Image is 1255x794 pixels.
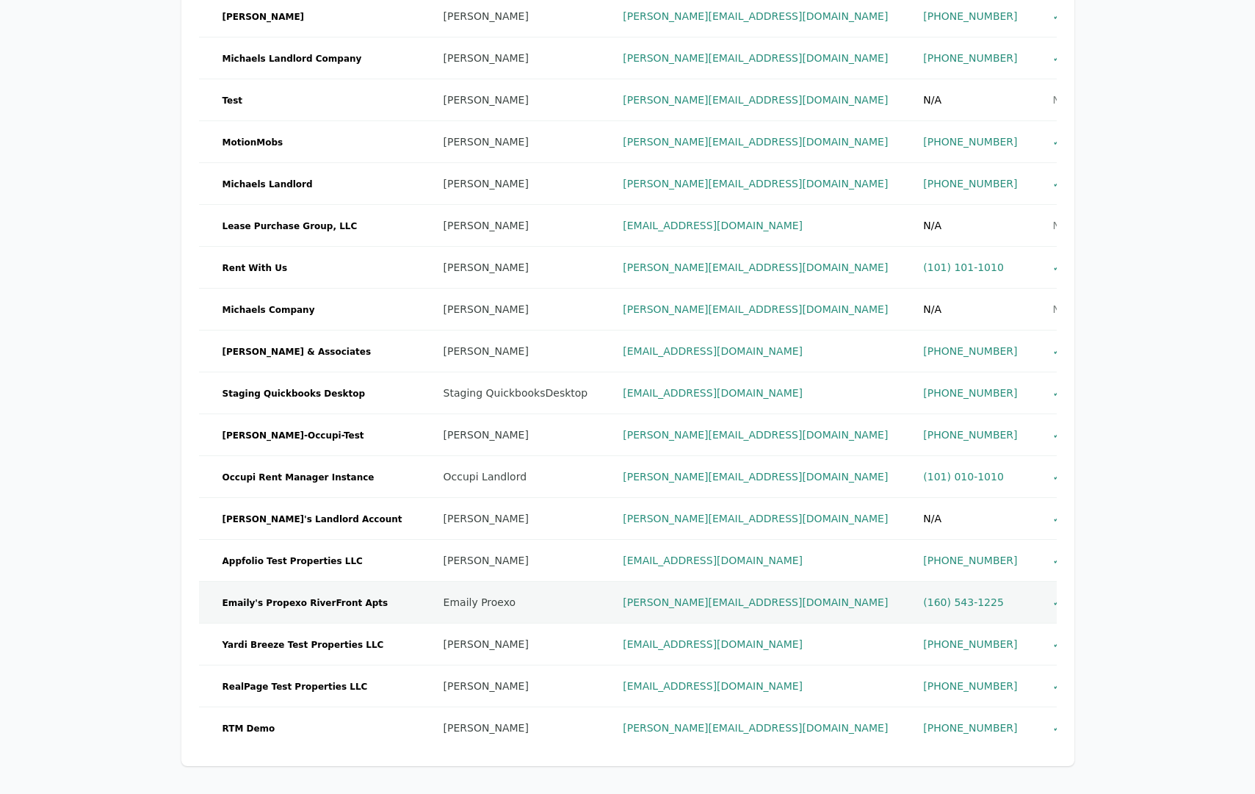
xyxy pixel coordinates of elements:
[1053,345,1110,357] span: ✓ Verified
[1053,513,1110,524] span: ✓ Verified
[426,582,606,624] td: Emaily Proexo
[217,219,364,234] span: Lease Purchase Group, LLC
[217,386,372,401] span: Staging Quickbooks Desktop
[426,205,606,247] td: [PERSON_NAME]
[623,52,888,64] a: [PERSON_NAME][EMAIL_ADDRESS][DOMAIN_NAME]
[217,135,289,150] span: MotionMobs
[426,289,606,331] td: [PERSON_NAME]
[923,596,1004,608] a: (160) 543-1225
[217,470,380,485] span: Occupi Rent Manager Instance
[426,121,606,163] td: [PERSON_NAME]
[1053,555,1110,566] span: ✓ Verified
[1053,178,1110,190] span: ✓ Verified
[905,205,1035,247] td: N/A
[623,261,888,273] a: [PERSON_NAME][EMAIL_ADDRESS][DOMAIN_NAME]
[426,498,606,540] td: [PERSON_NAME]
[1053,680,1110,692] span: ✓ Verified
[1053,94,1113,106] span: Not Verified
[426,707,606,749] td: [PERSON_NAME]
[217,428,370,443] span: [PERSON_NAME]-Occupi-Test
[905,79,1035,121] td: N/A
[923,345,1017,357] a: [PHONE_NUMBER]
[923,638,1017,650] a: [PHONE_NUMBER]
[623,10,888,22] a: [PERSON_NAME][EMAIL_ADDRESS][DOMAIN_NAME]
[1053,471,1110,483] span: ✓ Verified
[623,513,888,524] a: [PERSON_NAME][EMAIL_ADDRESS][DOMAIN_NAME]
[923,722,1017,734] a: [PHONE_NUMBER]
[1053,10,1110,22] span: ✓ Verified
[623,345,803,357] a: [EMAIL_ADDRESS][DOMAIN_NAME]
[217,596,394,610] span: Emaily's Propexo RiverFront Apts
[623,429,888,441] a: [PERSON_NAME][EMAIL_ADDRESS][DOMAIN_NAME]
[217,554,369,569] span: Appfolio Test Properties LLC
[1053,638,1110,650] span: ✓ Verified
[426,665,606,707] td: [PERSON_NAME]
[623,94,888,106] a: [PERSON_NAME][EMAIL_ADDRESS][DOMAIN_NAME]
[923,136,1017,148] a: [PHONE_NUMBER]
[1053,261,1110,273] span: ✓ Verified
[623,555,803,566] a: [EMAIL_ADDRESS][DOMAIN_NAME]
[1053,220,1113,231] span: Not Verified
[923,387,1017,399] a: [PHONE_NUMBER]
[217,721,281,736] span: RTM Demo
[217,93,249,108] span: Test
[623,680,803,692] a: [EMAIL_ADDRESS][DOMAIN_NAME]
[905,498,1035,540] td: N/A
[426,414,606,456] td: [PERSON_NAME]
[623,471,888,483] a: [PERSON_NAME][EMAIL_ADDRESS][DOMAIN_NAME]
[426,163,606,205] td: [PERSON_NAME]
[923,52,1017,64] a: [PHONE_NUMBER]
[217,177,319,192] span: Michaels Landlord
[426,624,606,665] td: [PERSON_NAME]
[217,679,374,694] span: RealPage Test Properties LLC
[217,638,390,652] span: Yardi Breeze Test Properties LLC
[923,680,1017,692] a: [PHONE_NUMBER]
[1053,722,1110,734] span: ✓ Verified
[1053,136,1110,148] span: ✓ Verified
[623,638,803,650] a: [EMAIL_ADDRESS][DOMAIN_NAME]
[426,37,606,79] td: [PERSON_NAME]
[1053,429,1110,441] span: ✓ Verified
[923,555,1017,566] a: [PHONE_NUMBER]
[623,596,888,608] a: [PERSON_NAME][EMAIL_ADDRESS][DOMAIN_NAME]
[217,10,311,24] span: [PERSON_NAME]
[623,136,888,148] a: [PERSON_NAME][EMAIL_ADDRESS][DOMAIN_NAME]
[905,289,1035,331] td: N/A
[426,247,606,289] td: [PERSON_NAME]
[623,387,803,399] a: [EMAIL_ADDRESS][DOMAIN_NAME]
[923,429,1017,441] a: [PHONE_NUMBER]
[623,722,888,734] a: [PERSON_NAME][EMAIL_ADDRESS][DOMAIN_NAME]
[923,471,1004,483] a: (101) 010-1010
[923,178,1017,190] a: [PHONE_NUMBER]
[217,51,368,66] span: Michaels Landlord Company
[1053,387,1110,399] span: ✓ Verified
[426,456,606,498] td: Occupi Landlord
[426,372,606,414] td: Staging QuickbooksDesktop
[426,540,606,582] td: [PERSON_NAME]
[426,331,606,372] td: [PERSON_NAME]
[426,79,606,121] td: [PERSON_NAME]
[217,261,294,275] span: Rent With Us
[623,178,888,190] a: [PERSON_NAME][EMAIL_ADDRESS][DOMAIN_NAME]
[923,10,1017,22] a: [PHONE_NUMBER]
[623,220,803,231] a: [EMAIL_ADDRESS][DOMAIN_NAME]
[623,303,888,315] a: [PERSON_NAME][EMAIL_ADDRESS][DOMAIN_NAME]
[1053,303,1113,315] span: Not Verified
[217,344,377,359] span: [PERSON_NAME] & Associates
[923,261,1004,273] a: (101) 101-1010
[217,512,408,527] span: [PERSON_NAME]'s Landlord Account
[1053,596,1110,608] span: ✓ Verified
[217,303,321,317] span: Michaels Company
[1053,52,1110,64] span: ✓ Verified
